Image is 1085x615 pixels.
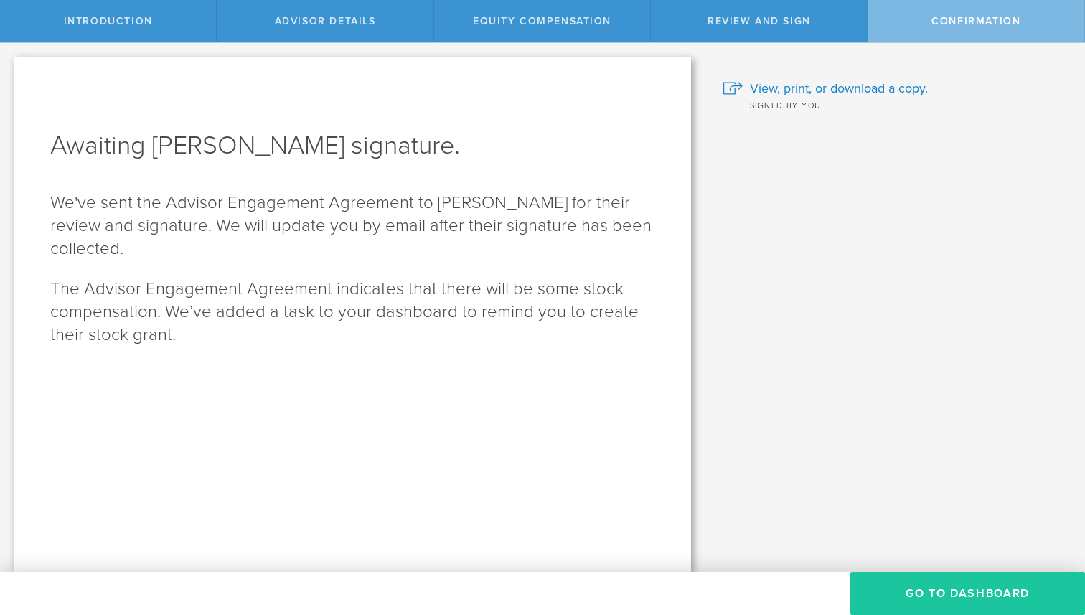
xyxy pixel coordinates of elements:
span: Equity Compensation [473,15,611,27]
span: View, print, or download a copy. [750,79,928,98]
p: We've sent the Advisor Engagement Agreement to [PERSON_NAME] for their review and signature. We w... [50,192,655,260]
span: Advisor Details [275,15,376,27]
iframe: Chat Widget [1013,503,1085,572]
span: Introduction [64,15,153,27]
span: Review and Sign [708,15,811,27]
button: Go To Dashboard [850,572,1085,615]
h1: Awaiting [PERSON_NAME] signature. [50,128,655,163]
p: The Advisor Engagement Agreement indicates that there will be some stock compensation. We’ve adde... [50,278,655,347]
div: Signed by you [723,98,1063,112]
span: Confirmation [931,15,1020,27]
